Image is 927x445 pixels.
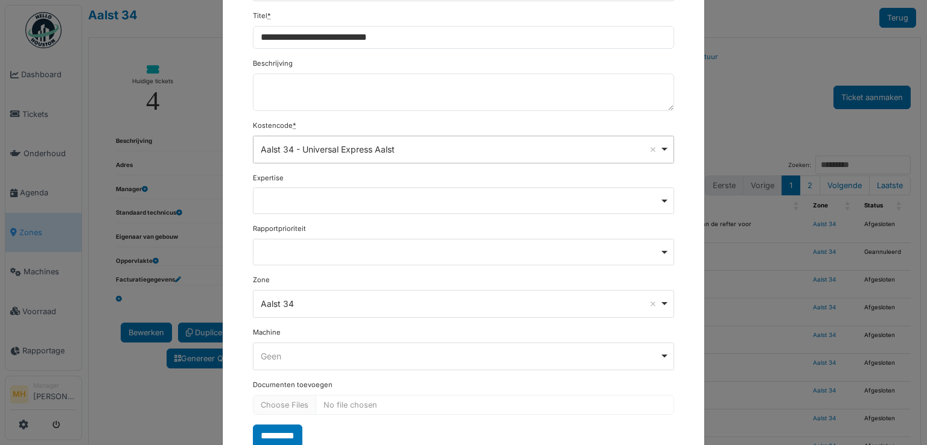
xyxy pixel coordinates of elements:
div: Aalst 34 - Universal Express Aalst [261,143,660,156]
label: Expertise [253,173,284,183]
button: Remove item: '4779' [647,298,659,310]
label: Documenten toevoegen [253,380,333,390]
label: Beschrijving [253,58,293,69]
label: Kostencode [253,121,296,131]
div: Aalst 34 [261,297,660,310]
label: Titel [253,11,271,21]
div: Geen [261,350,660,362]
label: Rapportprioriteit [253,224,306,234]
label: Machine [253,327,281,338]
label: Zone [253,275,270,285]
abbr: Verplicht [267,11,271,20]
abbr: Verplicht [293,121,296,130]
button: Remove item: '406' [647,144,659,156]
